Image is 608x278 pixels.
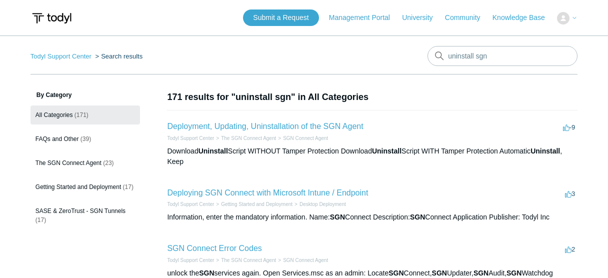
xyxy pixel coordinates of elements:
a: SGN Connect Agent [283,135,328,141]
img: Todyl Support Center Help Center home page [30,9,73,27]
span: (17) [123,183,133,190]
span: (17) [35,216,46,223]
span: Getting Started and Deployment [35,183,121,190]
em: Uninstall [530,147,560,155]
a: Todyl Support Center [167,201,214,207]
em: SGN [473,269,488,277]
a: FAQs and Other (39) [30,129,140,148]
li: Todyl Support Center [167,256,214,264]
em: SGN [199,269,214,277]
a: SASE & ZeroTrust - SGN Tunnels (17) [30,201,140,229]
a: All Categories (171) [30,105,140,124]
em: SGN [330,213,345,221]
li: Todyl Support Center [167,134,214,142]
em: SGN [432,269,447,277]
a: The SGN Connect Agent [221,257,276,263]
span: (171) [74,111,88,118]
em: SGN [410,213,425,221]
em: Uninstall [198,147,228,155]
span: 2 [565,245,575,253]
em: SGN [506,269,521,277]
a: Getting Started and Deployment (17) [30,177,140,196]
span: (23) [103,159,113,166]
span: -9 [563,123,575,131]
li: Search results [93,52,143,60]
span: 3 [565,190,575,197]
a: Deployment, Updating, Uninstallation of the SGN Agent [167,122,363,130]
li: Getting Started and Deployment [214,200,292,208]
a: Submit a Request [243,9,318,26]
a: The SGN Connect Agent [221,135,276,141]
span: SASE & ZeroTrust - SGN Tunnels [35,207,125,214]
h3: By Category [30,90,140,99]
a: Todyl Support Center [167,257,214,263]
h1: 171 results for "uninstall sgn" in All Categories [167,90,577,104]
a: Deploying SGN Connect with Microsoft Intune / Endpoint [167,188,368,197]
em: Uninstall [372,147,401,155]
div: Information, enter the mandatory information. Name: Connect Description: Connect Application Publ... [167,212,577,222]
a: The SGN Connect Agent (23) [30,153,140,172]
li: Desktop Deployment [292,200,346,208]
li: The SGN Connect Agent [214,134,276,142]
a: Todyl Support Center [30,52,91,60]
a: Desktop Deployment [299,201,346,207]
span: (39) [80,135,91,142]
li: Todyl Support Center [30,52,93,60]
span: The SGN Connect Agent [35,159,101,166]
span: All Categories [35,111,73,118]
input: Search [427,46,577,66]
span: FAQs and Other [35,135,79,142]
a: Todyl Support Center [167,135,214,141]
li: The SGN Connect Agent [214,256,276,264]
a: SGN Connect Agent [283,257,328,263]
div: Download Script WITHOUT Tamper Protection Download Script WITH Tamper Protection Automatic , Keep [167,146,577,167]
li: Todyl Support Center [167,200,214,208]
a: University [402,12,442,23]
li: SGN Connect Agent [276,256,328,264]
a: Getting Started and Deployment [221,201,292,207]
a: SGN Connect Error Codes [167,244,261,252]
a: Management Portal [329,12,400,23]
em: SGN [388,269,403,277]
a: Knowledge Base [492,12,555,23]
li: SGN Connect Agent [276,134,328,142]
a: Community [445,12,490,23]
